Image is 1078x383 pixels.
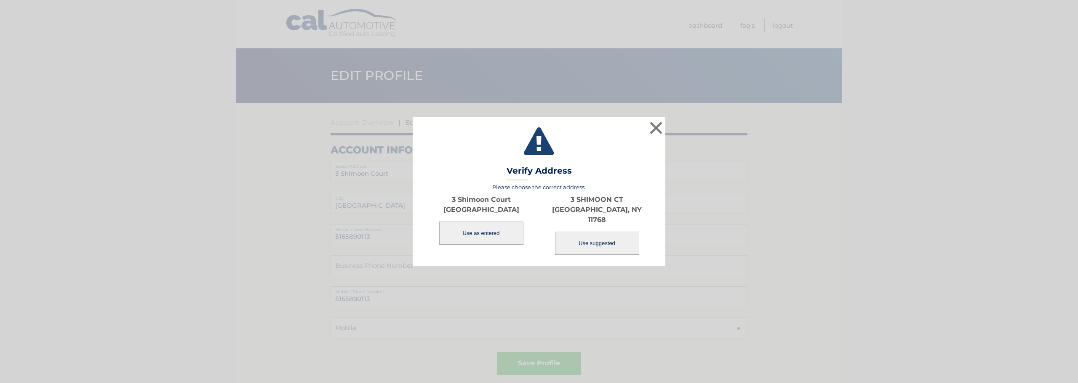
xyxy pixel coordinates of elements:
[439,222,523,245] button: Use as entered
[555,232,639,255] button: Use suggested
[648,119,664,136] button: ×
[423,195,539,215] p: 3 Shimoon Court [GEOGRAPHIC_DATA]
[507,166,572,180] h3: Verify Address
[423,184,655,256] div: Please choose the correct address:
[539,195,655,225] p: 3 SHIMOON CT [GEOGRAPHIC_DATA], NY 11768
